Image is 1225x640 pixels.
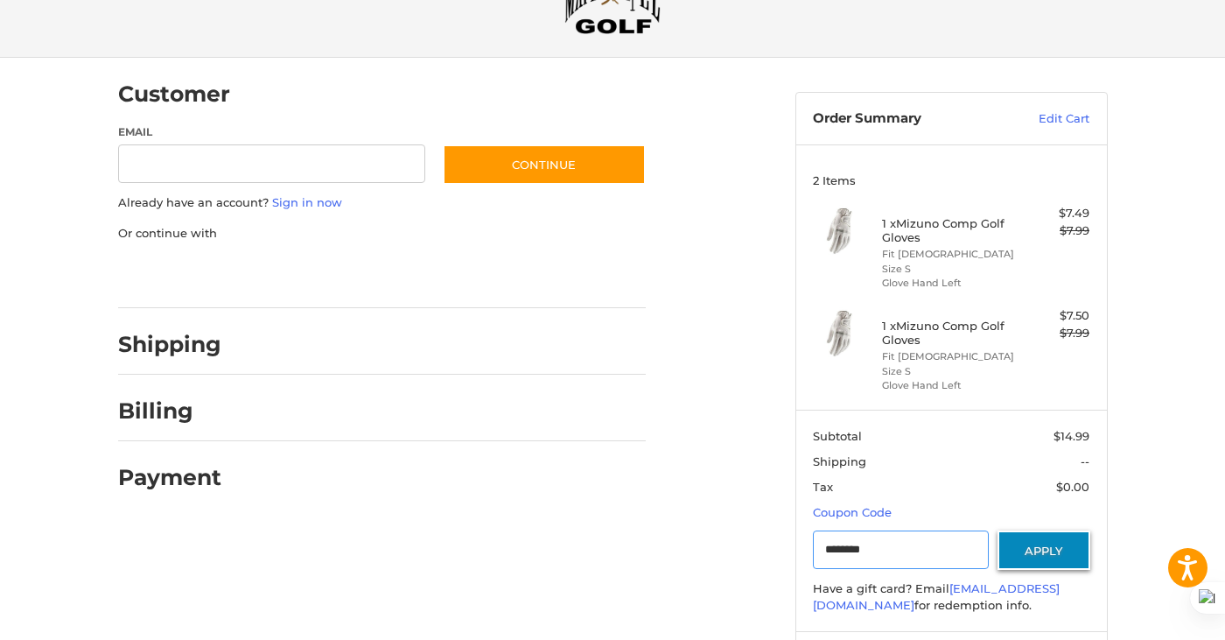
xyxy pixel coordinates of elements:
li: Glove Hand Left [882,378,1016,393]
h2: Shipping [118,331,221,358]
button: Continue [443,144,646,185]
iframe: Google Customer Reviews [1081,593,1225,640]
span: Tax [813,480,833,494]
li: Glove Hand Left [882,276,1016,291]
span: Shipping [813,454,866,468]
h2: Customer [118,81,230,108]
h3: Order Summary [813,110,1001,128]
li: Size S [882,364,1016,379]
iframe: PayPal-paypal [112,259,243,291]
li: Fit [DEMOGRAPHIC_DATA] [882,247,1016,262]
h4: 1 x Mizuno Comp Golf Gloves [882,319,1016,348]
p: Already have an account? [118,194,646,212]
div: $7.50 [1020,307,1089,325]
span: -- [1081,454,1089,468]
a: Coupon Code [813,505,892,519]
button: Apply [997,531,1090,570]
span: Subtotal [813,429,862,443]
li: Size S [882,262,1016,277]
div: $7.99 [1020,325,1089,342]
h2: Payment [118,464,221,491]
iframe: PayPal-venmo [409,259,540,291]
span: $14.99 [1053,429,1089,443]
div: Have a gift card? Email for redemption info. [813,580,1089,615]
label: Email [118,124,426,140]
a: Sign in now [272,195,342,209]
div: $7.49 [1020,205,1089,222]
h4: 1 x Mizuno Comp Golf Gloves [882,216,1016,245]
iframe: PayPal-paylater [261,259,392,291]
h2: Billing [118,397,220,425]
div: $7.99 [1020,222,1089,240]
h3: 2 Items [813,173,1089,187]
span: $0.00 [1056,480,1089,494]
li: Fit [DEMOGRAPHIC_DATA] [882,349,1016,364]
p: Or continue with [118,225,646,243]
a: Edit Cart [1001,110,1089,128]
input: Gift Certificate or Coupon Code [813,531,989,570]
